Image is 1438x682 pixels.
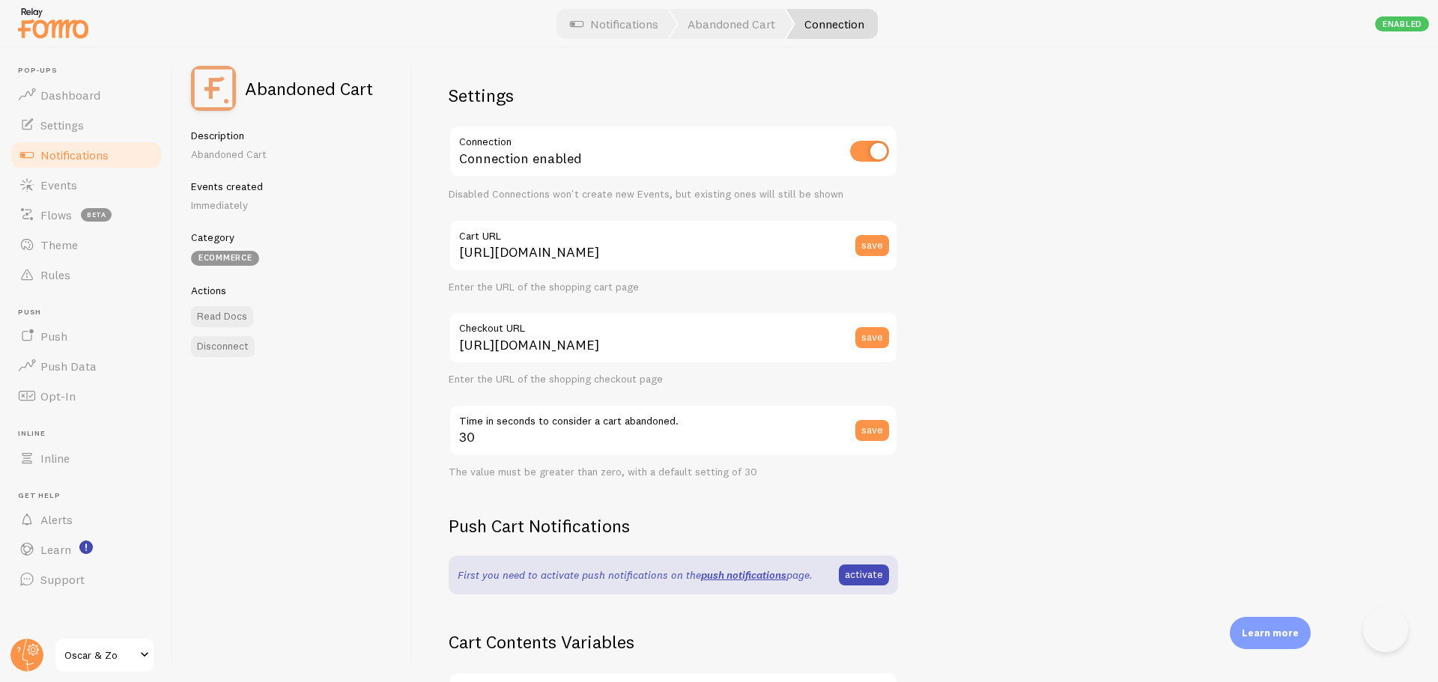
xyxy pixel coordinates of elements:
[18,308,163,317] span: Push
[449,404,898,457] input: 30
[449,466,898,479] div: The value must be greater than zero, with a default setting of 30
[40,512,73,527] span: Alerts
[449,404,898,430] label: Time in seconds to consider a cart abandoned.
[40,237,78,252] span: Theme
[191,129,394,142] h5: Description
[1363,607,1408,652] iframe: Help Scout Beacon - Open
[449,188,898,201] div: Disabled Connections won't create new Events, but existing ones will still be shown
[40,329,67,344] span: Push
[40,451,70,466] span: Inline
[40,542,71,557] span: Learn
[191,251,259,266] div: eCommerce
[9,381,163,411] a: Opt-In
[18,66,163,76] span: Pop-ups
[449,630,898,654] h2: Cart Contents Variables
[40,389,76,404] span: Opt-In
[9,564,163,594] a: Support
[9,170,163,200] a: Events
[9,80,163,110] a: Dashboard
[449,219,898,245] label: Cart URL
[40,147,109,162] span: Notifications
[40,267,70,282] span: Rules
[9,535,163,564] a: Learn
[191,306,253,327] a: Read Docs
[1242,626,1299,640] p: Learn more
[191,198,394,213] p: Immediately
[9,230,163,260] a: Theme
[191,147,394,162] p: Abandoned Cart
[9,443,163,473] a: Inline
[18,491,163,501] span: Get Help
[9,140,163,170] a: Notifications
[9,200,163,230] a: Flows beta
[9,110,163,140] a: Settings
[449,125,898,180] div: Connection enabled
[9,351,163,381] a: Push Data
[40,572,85,587] span: Support
[79,541,93,554] svg: <p>Watch New Feature Tutorials!</p>
[9,321,163,351] a: Push
[855,235,889,256] button: save
[191,284,394,297] h5: Actions
[54,637,155,673] a: Oscar & Zo
[81,208,112,222] span: beta
[449,281,898,294] div: Enter the URL of the shopping cart page
[449,311,898,337] label: Checkout URL
[191,180,394,193] h5: Events created
[40,359,97,374] span: Push Data
[40,177,77,192] span: Events
[839,564,889,585] a: activate
[855,420,889,441] button: save
[64,646,136,664] span: Oscar & Zo
[245,79,373,97] h2: Abandoned Cart
[449,514,898,538] h2: Push Cart Notifications
[9,260,163,290] a: Rules
[449,84,898,107] h2: Settings
[16,4,91,42] img: fomo-relay-logo-orange.svg
[1230,617,1311,649] div: Learn more
[191,336,255,357] button: Disconnect
[458,567,813,582] p: First you need to activate push notifications on the page.
[18,429,163,439] span: Inline
[191,66,236,111] img: fomo_icons_abandoned_cart.svg
[40,207,72,222] span: Flows
[191,231,394,244] h5: Category
[701,568,786,582] a: push notifications
[449,373,898,386] div: Enter the URL of the shopping checkout page
[9,505,163,535] a: Alerts
[40,88,100,103] span: Dashboard
[40,118,84,133] span: Settings
[855,327,889,348] button: save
